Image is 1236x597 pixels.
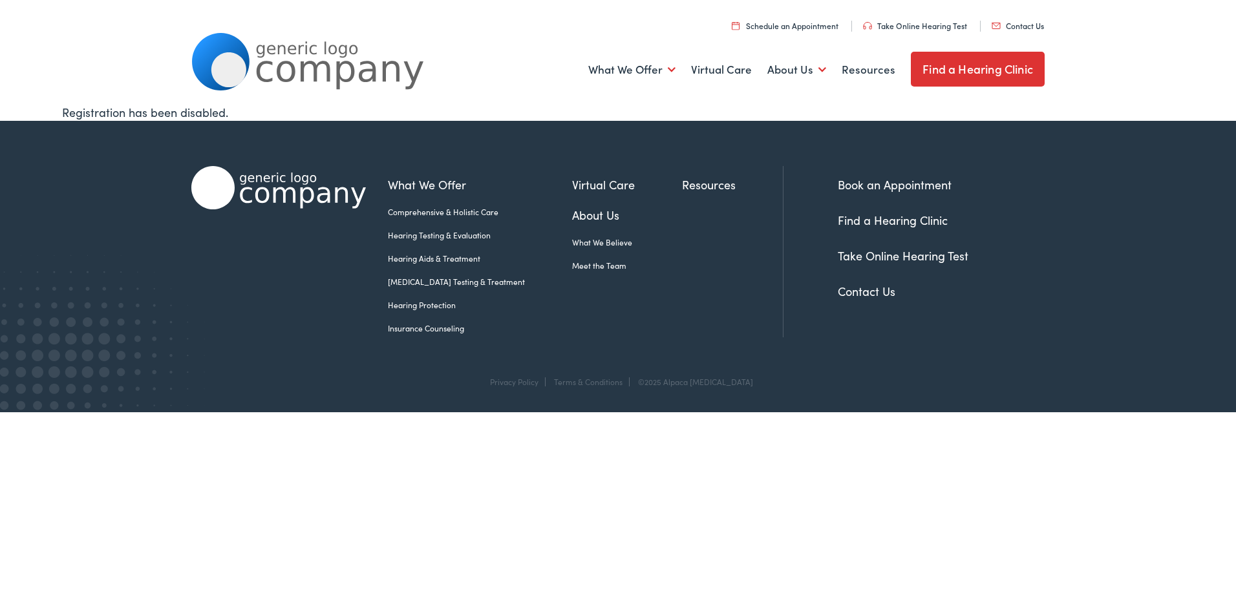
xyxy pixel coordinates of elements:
a: Comprehensive & Holistic Care [388,206,572,218]
a: Hearing Testing & Evaluation [388,229,572,241]
a: Insurance Counseling [388,322,572,334]
img: utility icon [732,21,740,30]
a: Meet the Team [572,260,682,271]
a: Privacy Policy [490,376,538,387]
a: What We Believe [572,236,682,248]
img: utility icon [992,23,1001,29]
a: About Us [767,46,826,94]
img: utility icon [863,22,872,30]
a: Virtual Care [572,176,682,193]
a: Book an Appointment [838,176,952,193]
a: Terms & Conditions [554,376,623,387]
a: Take Online Hearing Test [838,247,968,264]
a: Find a Hearing Clinic [838,212,948,228]
a: What We Offer [588,46,676,94]
a: Find a Hearing Clinic [911,52,1045,87]
a: [MEDICAL_DATA] Testing & Treatment [388,276,572,288]
div: ©2025 Alpaca [MEDICAL_DATA] [632,377,753,386]
a: Resources [842,46,895,94]
a: What We Offer [388,176,572,193]
a: Contact Us [838,283,895,299]
a: About Us [572,206,682,224]
a: Virtual Care [691,46,752,94]
div: Registration has been disabled. [62,103,1175,121]
a: Hearing Protection [388,299,572,311]
a: Schedule an Appointment [732,20,838,31]
a: Contact Us [992,20,1044,31]
a: Hearing Aids & Treatment [388,253,572,264]
a: Take Online Hearing Test [863,20,967,31]
img: Alpaca Audiology [191,166,366,209]
a: Resources [682,176,783,193]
